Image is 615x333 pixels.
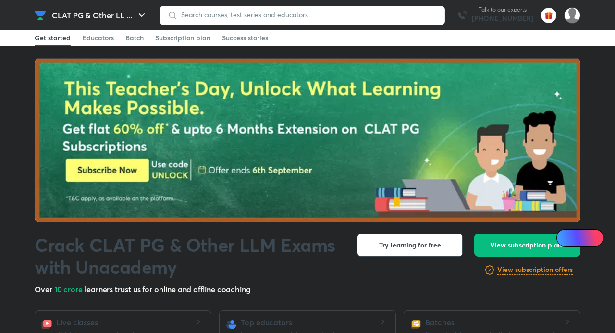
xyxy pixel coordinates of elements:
[82,30,114,46] a: Educators
[125,33,144,43] div: Batch
[490,240,565,250] span: View subscription plans
[125,30,144,46] a: Batch
[357,234,463,257] button: Try learning for free
[85,284,251,294] span: learners trust us for online and offline coaching
[572,234,598,242] span: Ai Doubts
[556,229,603,247] a: Ai Doubts
[35,284,54,294] span: Over
[497,265,573,275] h6: View subscription offers
[472,13,533,23] a: [PHONE_NUMBER]
[453,6,472,25] img: call-us
[425,317,454,328] h5: Batches
[35,10,46,21] img: Company Logo
[82,33,114,43] div: Educators
[541,8,556,23] img: avatar
[379,240,441,250] span: Try learning for free
[222,33,268,43] div: Success stories
[54,284,85,294] span: 10 crore
[155,33,210,43] div: Subscription plan
[35,234,342,278] h1: Crack CLAT PG & Other LLM Exams with Unacademy
[35,30,71,46] a: Get started
[222,30,268,46] a: Success stories
[564,7,580,24] img: Adithyan
[241,317,292,328] h5: Top educators
[46,6,153,25] button: CLAT PG & Other LL ...
[155,30,210,46] a: Subscription plan
[177,11,437,19] input: Search courses, test series and educators
[472,6,533,13] p: Talk to our experts
[56,317,98,328] h5: Live classes
[35,33,71,43] div: Get started
[562,234,570,242] img: Icon
[474,234,580,257] button: View subscription plans
[497,264,573,276] a: View subscription offers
